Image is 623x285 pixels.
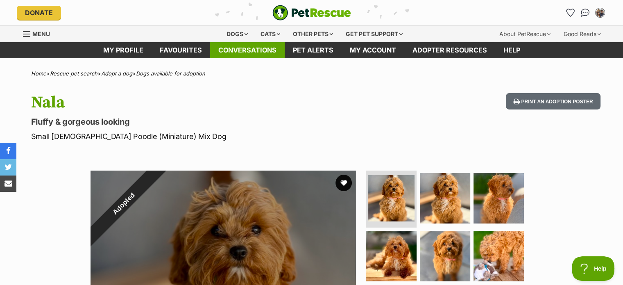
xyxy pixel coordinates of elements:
[473,231,524,281] img: Photo of Nala
[495,42,528,58] a: Help
[404,42,495,58] a: Adopter resources
[32,30,50,37] span: Menu
[579,6,592,19] a: Conversations
[335,175,352,191] button: favourite
[101,70,132,77] a: Adopt a dog
[272,5,351,21] a: PetRescue
[287,26,339,42] div: Other pets
[221,26,254,42] div: Dogs
[420,231,470,281] img: Photo of Nala
[31,131,378,142] p: Small [DEMOGRAPHIC_DATA] Poodle (Miniature) Mix Dog
[494,26,556,42] div: About PetRescue
[506,93,600,110] button: Print an adoption poster
[255,26,286,42] div: Cats
[564,6,607,19] ul: Account quick links
[95,42,152,58] a: My profile
[340,26,408,42] div: Get pet support
[31,93,378,112] h1: Nala
[72,152,175,255] div: Adopted
[285,42,342,58] a: Pet alerts
[152,42,210,58] a: Favourites
[366,231,417,281] img: Photo of Nala
[594,6,607,19] button: My account
[31,70,46,77] a: Home
[558,26,607,42] div: Good Reads
[473,173,524,223] img: Photo of Nala
[17,6,61,20] a: Donate
[136,70,205,77] a: Dogs available for adoption
[368,175,415,221] img: Photo of Nala
[31,116,378,128] p: Fluffy & gorgeous looking
[342,42,404,58] a: My account
[272,5,351,21] img: logo-e224e6f780fb5917bec1dbf3a21bbac754714ae5b6737aabdf751b685950b380.svg
[572,256,615,281] iframe: Help Scout Beacon - Open
[50,70,97,77] a: Rescue pet search
[581,9,589,17] img: chat-41dd97257d64d25036548639549fe6c8038ab92f7586957e7f3b1b290dea8141.svg
[596,9,604,17] img: Noa Ben Or profile pic
[23,26,56,41] a: Menu
[564,6,577,19] a: Favourites
[210,42,285,58] a: conversations
[420,173,470,223] img: Photo of Nala
[11,71,613,77] div: > > >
